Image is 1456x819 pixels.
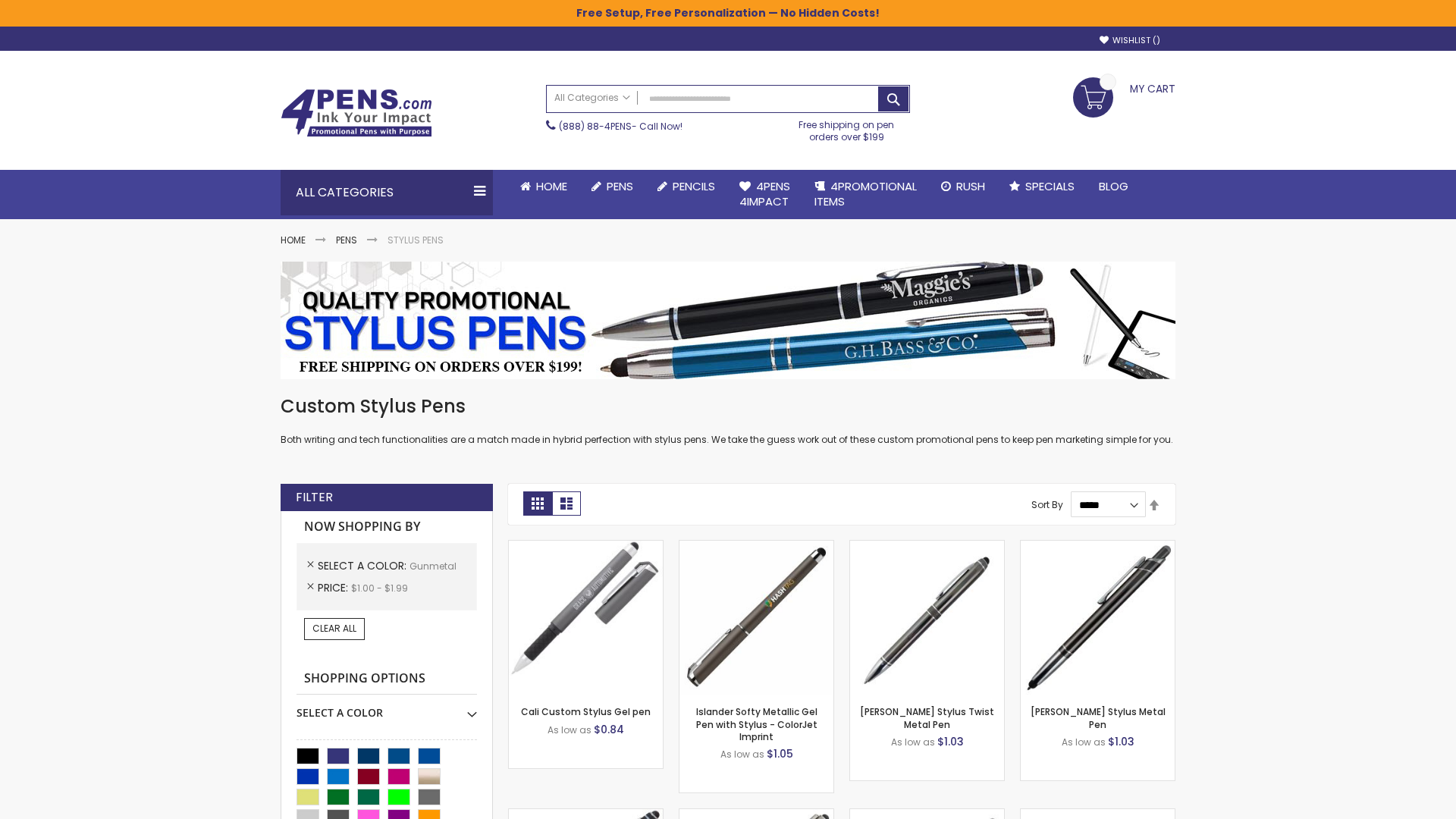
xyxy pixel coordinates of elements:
[312,622,356,635] span: Clear All
[547,86,638,111] a: All Categories
[509,541,663,695] img: Cali Custom Stylus Gel pen-Gunmetal
[850,540,1004,553] a: Colter Stylus Twist Metal Pen-Gunmetal
[548,723,591,736] span: As low as
[297,695,477,720] div: Select A Color
[1025,178,1075,194] span: Specials
[281,394,1175,447] div: Both writing and tech functionalities are a match made in hybrid perfection with stylus pens. We ...
[997,170,1087,203] a: Specials
[1100,35,1160,46] a: Wishlist
[929,170,997,203] a: Rush
[281,170,493,215] div: All Categories
[281,394,1175,419] h1: Custom Stylus Pens
[296,489,333,506] strong: Filter
[409,560,457,573] span: Gunmetal
[336,234,357,246] a: Pens
[579,170,645,203] a: Pens
[814,178,917,209] span: 4PROMOTIONAL ITEMS
[559,120,632,133] a: (888) 88-4PENS
[297,511,477,543] strong: Now Shopping by
[860,705,994,730] a: [PERSON_NAME] Stylus Twist Metal Pen
[297,663,477,695] strong: Shopping Options
[1031,498,1063,511] label: Sort By
[891,736,935,748] span: As low as
[1021,541,1175,695] img: Olson Stylus Metal Pen-Gunmetal
[720,748,764,761] span: As low as
[536,178,567,194] span: Home
[1087,170,1141,203] a: Blog
[739,178,790,209] span: 4Pens 4impact
[1099,178,1128,194] span: Blog
[956,178,985,194] span: Rush
[559,120,682,133] span: - Call Now!
[509,540,663,553] a: Cali Custom Stylus Gel pen-Gunmetal
[783,113,911,143] div: Free shipping on pen orders over $199
[281,89,432,137] img: 4Pens Custom Pens and Promotional Products
[1062,736,1106,748] span: As low as
[1108,734,1134,749] span: $1.03
[281,262,1175,379] img: Stylus Pens
[508,170,579,203] a: Home
[521,705,651,718] a: Cali Custom Stylus Gel pen
[767,746,793,761] span: $1.05
[607,178,633,194] span: Pens
[645,170,727,203] a: Pencils
[523,491,552,516] strong: Grid
[673,178,715,194] span: Pencils
[318,580,351,595] span: Price
[304,618,365,639] a: Clear All
[281,234,306,246] a: Home
[351,582,408,595] span: $1.00 - $1.99
[679,540,833,553] a: Islander Softy Metallic Gel Pen with Stylus - ColorJet Imprint-Gunmetal
[388,234,444,246] strong: Stylus Pens
[850,541,1004,695] img: Colter Stylus Twist Metal Pen-Gunmetal
[679,541,833,695] img: Islander Softy Metallic Gel Pen with Stylus - ColorJet Imprint-Gunmetal
[1021,540,1175,553] a: Olson Stylus Metal Pen-Gunmetal
[1031,705,1166,730] a: [PERSON_NAME] Stylus Metal Pen
[594,722,624,737] span: $0.84
[696,705,817,742] a: Islander Softy Metallic Gel Pen with Stylus - ColorJet Imprint
[802,170,929,219] a: 4PROMOTIONALITEMS
[554,92,630,104] span: All Categories
[318,558,409,573] span: Select A Color
[937,734,964,749] span: $1.03
[727,170,802,219] a: 4Pens4impact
